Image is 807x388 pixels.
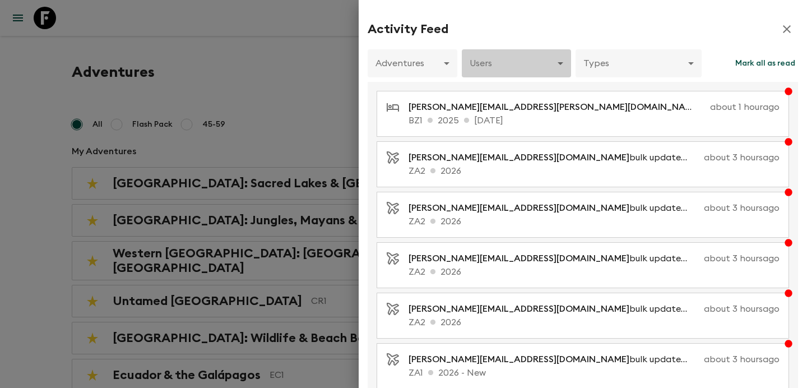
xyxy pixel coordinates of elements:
[409,265,780,279] p: ZA2 2026
[409,151,699,164] p: bulk updated
[409,302,699,316] p: bulk updated
[409,204,629,213] span: [PERSON_NAME][EMAIL_ADDRESS][DOMAIN_NAME]
[704,201,780,215] p: about 3 hours ago
[409,355,629,364] span: [PERSON_NAME][EMAIL_ADDRESS][DOMAIN_NAME]
[409,353,699,366] p: bulk updated
[409,316,780,329] p: ZA2 2026
[704,151,780,164] p: about 3 hours ago
[576,48,702,79] div: Types
[409,304,629,313] span: [PERSON_NAME][EMAIL_ADDRESS][DOMAIN_NAME]
[704,252,780,265] p: about 3 hours ago
[704,353,780,366] p: about 3 hours ago
[409,254,629,263] span: [PERSON_NAME][EMAIL_ADDRESS][DOMAIN_NAME]
[409,114,780,127] p: BZ1 2025 [DATE]
[409,100,706,114] p: updated accommodation
[409,153,629,162] span: [PERSON_NAME][EMAIL_ADDRESS][DOMAIN_NAME]
[710,100,780,114] p: about 1 hour ago
[409,366,780,380] p: ZA1 2026 - New
[368,22,448,36] h2: Activity Feed
[704,302,780,316] p: about 3 hours ago
[462,48,571,79] div: Users
[409,252,699,265] p: bulk updated
[368,48,457,79] div: Adventures
[409,201,699,215] p: bulk updated
[409,215,780,228] p: ZA2 2026
[732,49,798,77] button: Mark all as read
[409,164,780,178] p: ZA2 2026
[409,103,701,112] span: [PERSON_NAME][EMAIL_ADDRESS][PERSON_NAME][DOMAIN_NAME]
